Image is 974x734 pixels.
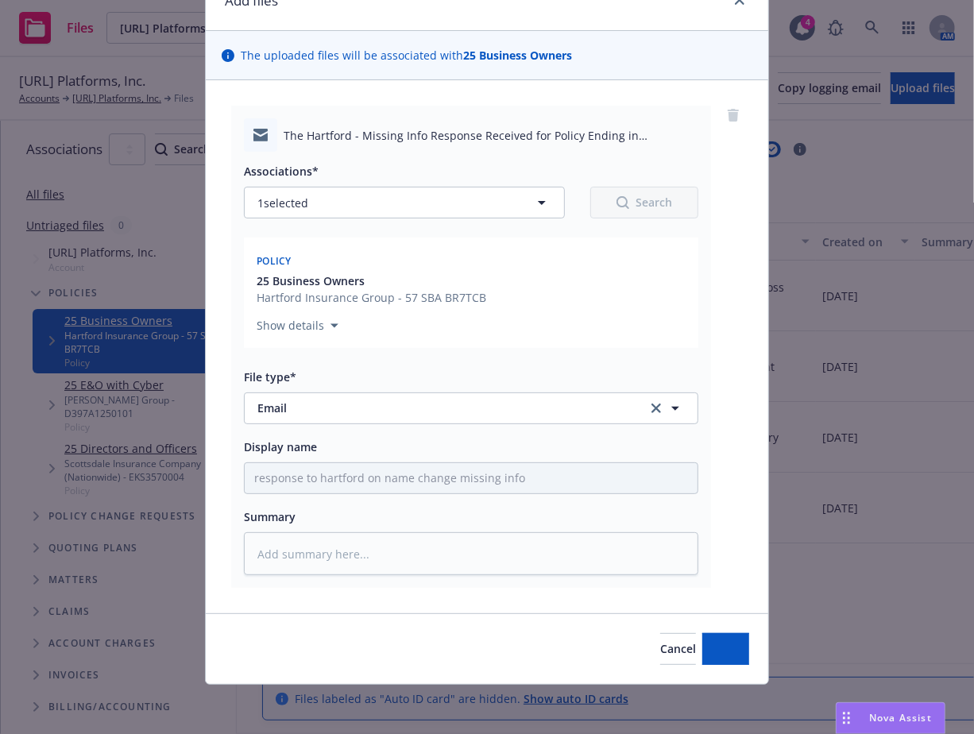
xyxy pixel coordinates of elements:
[257,272,365,289] span: 25 Business Owners
[724,106,743,125] a: remove
[463,48,572,63] strong: 25 Business Owners
[660,641,696,656] span: Cancel
[702,633,749,665] button: Add files
[257,195,308,211] span: 1 selected
[244,187,565,218] button: 1selected
[660,633,696,665] button: Cancel
[244,164,319,179] span: Associations*
[241,47,572,64] span: The uploaded files will be associated with
[837,703,856,733] div: Drag to move
[245,463,698,493] input: Add display name here...
[257,289,486,306] span: Hartford Insurance Group - 57 SBA BR7TCB
[244,369,296,384] span: File type*
[284,127,698,144] span: The Hartford - Missing Info Response Received for Policy Ending in #BR7TCB.msg
[244,509,296,524] span: Summary
[702,641,749,656] span: Add files
[250,316,345,335] button: Show details
[244,439,317,454] span: Display name
[244,392,698,424] button: Emailclear selection
[257,272,486,289] button: 25 Business Owners
[869,711,932,724] span: Nova Assist
[647,399,666,418] a: clear selection
[257,400,625,416] span: Email
[257,254,292,268] span: Policy
[836,702,945,734] button: Nova Assist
